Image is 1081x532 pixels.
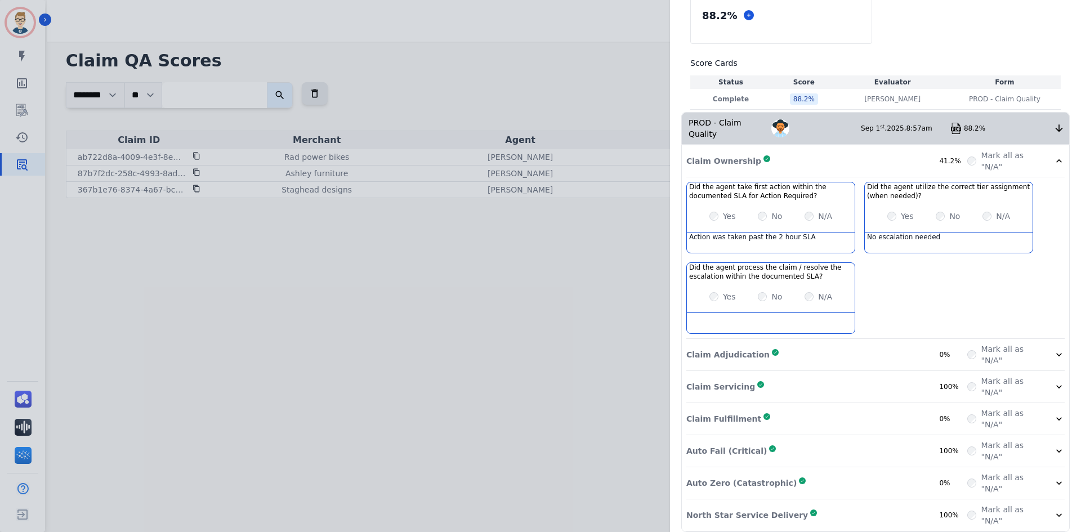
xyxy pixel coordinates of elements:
div: 41.2% [939,157,967,166]
div: 100% [939,511,967,520]
label: No [949,211,960,222]
div: 0% [939,414,967,423]
p: Claim Adjudication [686,349,770,360]
div: 100% [939,446,967,455]
label: N/A [818,291,832,302]
label: Mark all as "N/A" [981,375,1040,398]
div: PROD - Claim Quality [682,113,771,144]
th: Status [690,75,771,89]
p: Auto Fail (Critical) [686,445,767,457]
th: Form [949,75,1061,89]
label: Yes [723,211,736,222]
label: Mark all as "N/A" [981,504,1040,526]
label: Mark all as "N/A" [981,472,1040,494]
label: Mark all as "N/A" [981,150,1040,172]
p: Auto Zero (Catastrophic) [686,477,797,489]
h3: Did the agent utilize the correct tier assignment (when needed)? [867,182,1030,200]
div: 0% [939,350,967,359]
div: No escalation needed [865,233,1033,253]
label: N/A [818,211,832,222]
div: Action was taken past the 2 hour SLA [687,233,855,253]
h3: Did the agent take first action within the documented SLA for Action Required? [689,182,852,200]
th: Score [771,75,837,89]
label: No [771,211,782,222]
div: 88.2% [964,124,1053,133]
sup: st [880,124,885,129]
span: PROD - Claim Quality [969,95,1040,104]
div: 0% [939,479,967,488]
p: North Star Service Delivery [686,509,808,521]
img: Avatar [771,119,789,137]
label: Yes [901,211,914,222]
div: 88.2 % [700,6,739,25]
div: Sep 1 , 2025 , [861,124,950,133]
span: 8:57am [906,124,932,132]
label: Mark all as "N/A" [981,408,1040,430]
label: No [771,291,782,302]
img: qa-pdf.svg [950,123,962,134]
p: [PERSON_NAME] [864,95,921,104]
div: 100% [939,382,967,391]
th: Evaluator [837,75,949,89]
label: Yes [723,291,736,302]
label: Mark all as "N/A" [981,440,1040,462]
h3: Did the agent process the claim / resolve the escalation within the documented SLA? [689,263,852,281]
h3: Score Cards [690,57,1061,69]
label: N/A [996,211,1010,222]
label: Mark all as "N/A" [981,343,1040,366]
p: Complete [693,95,769,104]
p: Claim Ownership [686,155,761,167]
div: 88.2 % [790,93,818,105]
p: Claim Servicing [686,381,755,392]
p: Claim Fulfillment [686,413,761,424]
